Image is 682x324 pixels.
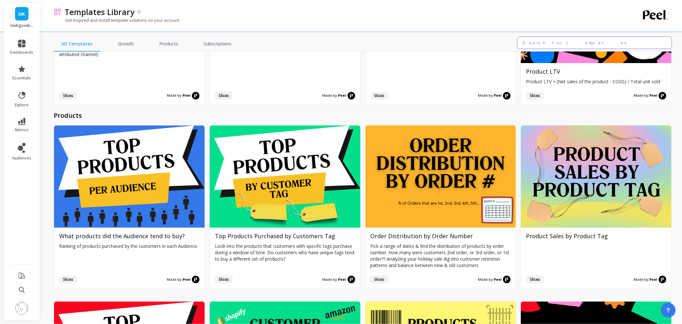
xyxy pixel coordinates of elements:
[110,37,141,52] a: Growth
[12,76,31,81] span: essentials
[12,156,31,161] span: audiences
[54,17,179,23] p: Get inspired and install template solutions on your account
[54,111,672,120] h2: products
[15,102,29,108] span: explore
[54,8,61,16] img: header icon
[10,23,34,28] p: Undrgoods KWD
[15,127,28,133] span: metrics
[54,37,100,52] a: All Templates
[54,37,239,52] nav: Tabs
[19,10,25,18] span: UK
[196,37,239,52] a: Subscriptions
[661,303,676,318] button: ?
[517,37,672,49] input: Search for templates
[10,50,34,55] span: dashboards
[65,6,134,17] p: Templates Library
[15,302,28,315] img: profile picture
[152,37,186,52] a: Products
[666,306,670,315] span: ?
